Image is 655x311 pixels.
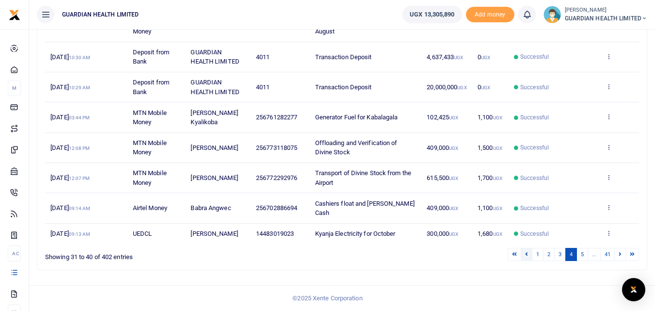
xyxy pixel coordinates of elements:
span: 0 [478,83,490,91]
span: 256761282277 [256,114,297,121]
span: GUARDIAN HEALTH LIMITED [191,49,239,65]
span: 102,425 [427,114,458,121]
small: UGX [449,231,458,237]
span: 409,000 [427,144,458,151]
span: 1,680 [478,230,502,237]
a: profile-user [PERSON_NAME] GUARDIAN HEALTH LIMITED [543,6,647,23]
span: Generator Fuel for Kabalagala [315,114,398,121]
span: MTN Mobile Money [133,139,167,156]
span: 4,637,433 [427,53,463,61]
small: 10:30 AM [69,55,91,60]
span: 1,500 [478,144,502,151]
small: UGX [449,176,458,181]
span: [DATE] [50,174,90,181]
a: 4 [565,248,577,261]
span: MTN Mobile Money [133,109,167,126]
span: 20,000,000 [427,83,466,91]
span: [DATE] [50,53,90,61]
img: profile-user [543,6,561,23]
span: Successful [520,83,549,92]
span: Successful [520,113,549,122]
span: 256772292976 [256,174,297,181]
span: 1,700 [478,174,502,181]
span: 256773118075 [256,144,297,151]
small: UGX [493,206,502,211]
a: 3 [554,248,566,261]
small: UGX [457,85,466,90]
span: Cashiers float and [PERSON_NAME] Cash [315,200,415,217]
span: GUARDIAN HEALTH LIMITED [191,79,239,96]
small: UGX [493,231,502,237]
span: 4011 [256,83,270,91]
span: 14483019023 [256,230,294,237]
li: M [8,80,21,96]
img: logo-small [9,9,20,21]
a: Add money [466,10,514,17]
small: UGX [449,146,458,151]
small: UGX [493,176,502,181]
small: UGX [454,55,463,60]
span: Kyanja Electricity for October [315,230,396,237]
span: Babra Angwec [191,204,231,212]
li: Toup your wallet [466,7,514,23]
li: Ac [8,246,21,262]
span: Deposit from Bank [133,79,169,96]
span: Deposit from Bank [133,49,169,65]
div: Open Intercom Messenger [622,278,645,301]
span: Transport of Divine Stock from the Airport [315,169,411,186]
span: GUARDIAN HEALTH LIMITED [565,14,647,23]
span: Successful [520,52,549,61]
a: logo-small logo-large logo-large [9,11,20,18]
small: UGX [493,146,502,151]
span: Successful [520,204,549,213]
span: 1,100 [478,204,502,212]
small: UGX [449,206,458,211]
span: 300,000 [427,230,458,237]
span: Add money [466,7,514,23]
span: GUARDIAN HEALTH LIMITED [58,10,143,19]
span: [PERSON_NAME] [191,230,238,237]
span: Successful [520,143,549,152]
a: 5 [576,248,588,261]
small: 09:14 AM [69,206,91,211]
small: [PERSON_NAME] [565,6,647,15]
span: 615,500 [427,174,458,181]
span: [DATE] [50,114,90,121]
small: UGX [481,55,490,60]
span: [DATE] [50,144,90,151]
span: Transaction Deposit [315,83,372,91]
a: UGX 13,305,890 [402,6,462,23]
span: 409,000 [427,204,458,212]
small: 10:29 AM [69,85,91,90]
span: Successful [520,229,549,238]
div: Showing 31 to 40 of 402 entries [45,247,288,262]
small: UGX [449,115,458,120]
span: [PERSON_NAME] [191,144,238,151]
small: 03:44 PM [69,115,90,120]
a: 2 [543,248,555,261]
small: 09:13 AM [69,231,91,237]
span: [DATE] [50,230,90,237]
small: UGX [493,115,502,120]
a: 41 [600,248,615,261]
span: [PERSON_NAME] [191,174,238,181]
span: [PERSON_NAME] Kyalikoba [191,109,238,126]
span: Low come monthly payment for August [315,18,403,35]
span: UEDCL [133,230,152,237]
span: [DATE] [50,204,90,212]
small: UGX [481,85,490,90]
span: Airtel Money [133,204,167,212]
span: 4011 [256,53,270,61]
span: MTN Mobile Money [133,169,167,186]
span: Offloading and Verification of Divine Stock [315,139,398,156]
span: 1,100 [478,114,502,121]
span: 0 [478,53,490,61]
a: 1 [532,248,543,261]
span: [DATE] [50,83,90,91]
span: 256702886694 [256,204,297,212]
li: Wallet ballance [399,6,465,23]
span: Transaction Deposit [315,53,372,61]
span: Successful [520,174,549,182]
span: MTN Mobile Money [133,18,167,35]
small: 12:08 PM [69,146,90,151]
